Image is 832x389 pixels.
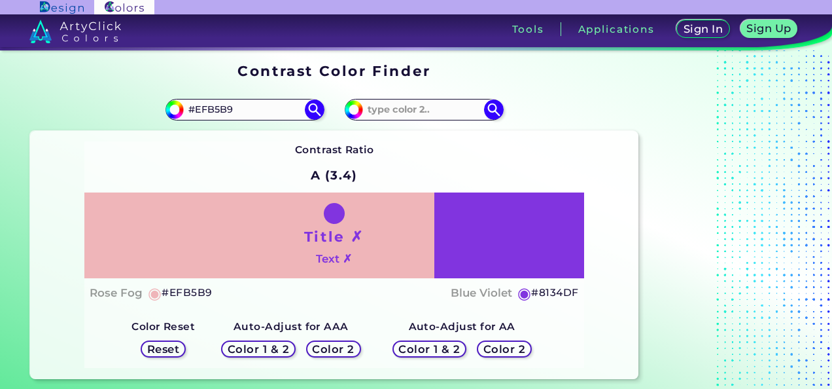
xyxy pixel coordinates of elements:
h5: Color 1 & 2 [398,344,460,354]
h4: Text ✗ [316,250,352,269]
strong: Color Reset [131,320,195,333]
img: ArtyClick Design logo [40,1,84,14]
h3: Tools [512,24,544,34]
input: type color 2.. [363,101,485,119]
h4: Blue Violet [451,284,512,303]
img: icon search [484,100,504,119]
iframe: Advertisement [644,58,807,384]
a: Sign Up [740,20,798,38]
img: logo_artyclick_colors_white.svg [29,20,122,43]
h5: ◉ [148,286,162,301]
h5: Color 2 [483,344,525,354]
h5: Color 1 & 2 [228,344,289,354]
h2: A (3.4) [305,161,363,190]
h5: #8134DF [531,284,578,301]
h5: Reset [147,344,179,354]
strong: Auto-Adjust for AAA [234,320,349,333]
h5: #EFB5B9 [162,284,212,301]
h1: Title ✗ [304,227,364,246]
h5: Sign In [684,24,723,34]
h5: Color 2 [312,344,354,354]
input: type color 1.. [184,101,305,119]
h4: Rose Fog [90,284,143,303]
img: icon search [305,100,324,119]
h5: Sign Up [746,23,791,33]
a: Sign In [676,20,730,38]
strong: Auto-Adjust for AA [409,320,515,333]
h1: Contrast Color Finder [237,61,430,81]
h3: Applications [578,24,655,34]
h5: ◉ [517,286,532,301]
strong: Contrast Ratio [295,143,374,156]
